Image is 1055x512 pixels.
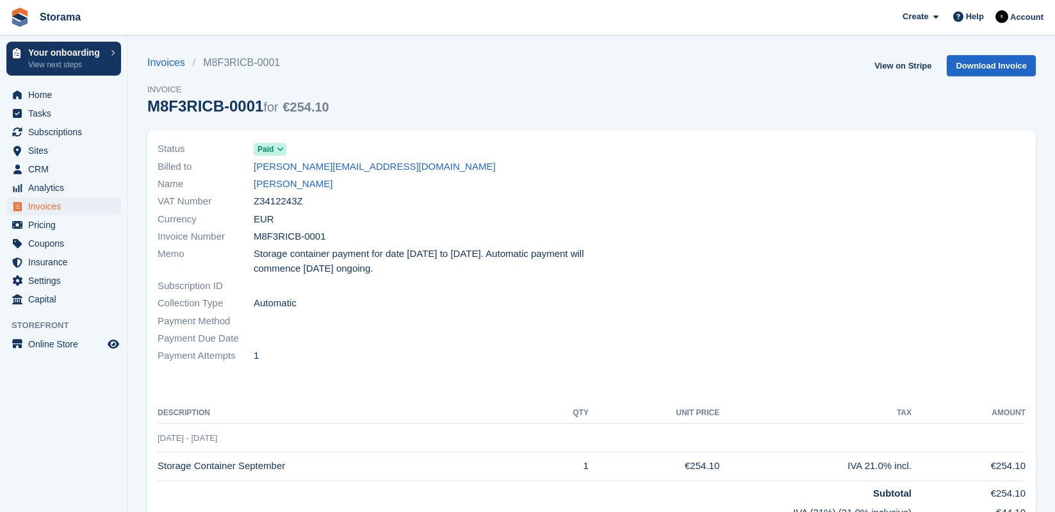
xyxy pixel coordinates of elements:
[147,97,329,115] div: M8F3RICB-0001
[158,229,254,244] span: Invoice Number
[28,253,105,271] span: Insurance
[6,235,121,252] a: menu
[147,83,329,96] span: Invoice
[719,403,912,424] th: Tax
[158,452,541,481] td: Storage Container September
[28,104,105,122] span: Tasks
[263,100,278,114] span: for
[6,123,121,141] a: menu
[254,212,274,227] span: EUR
[28,59,104,70] p: View next steps
[947,55,1036,76] a: Download Invoice
[28,142,105,160] span: Sites
[254,349,259,363] span: 1
[6,42,121,76] a: Your onboarding View next steps
[158,212,254,227] span: Currency
[966,10,984,23] span: Help
[28,272,105,290] span: Settings
[158,331,254,346] span: Payment Due Date
[995,10,1008,23] img: Stuart Pratt
[6,272,121,290] a: menu
[254,247,584,276] span: Storage container payment for date [DATE] to [DATE]. Automatic payment will commence [DATE] ongoing.
[28,48,104,57] p: Your onboarding
[158,177,254,192] span: Name
[28,179,105,197] span: Analytics
[6,142,121,160] a: menu
[6,216,121,234] a: menu
[254,160,496,174] a: [PERSON_NAME][EMAIL_ADDRESS][DOMAIN_NAME]
[28,335,105,353] span: Online Store
[12,319,127,332] span: Storefront
[912,403,1026,424] th: Amount
[158,433,217,443] span: [DATE] - [DATE]
[28,160,105,178] span: CRM
[6,197,121,215] a: menu
[589,403,719,424] th: Unit Price
[28,290,105,308] span: Capital
[589,452,719,481] td: €254.10
[158,349,254,363] span: Payment Attempts
[873,488,912,499] strong: Subtotal
[158,403,541,424] th: Description
[6,160,121,178] a: menu
[28,235,105,252] span: Coupons
[6,253,121,271] a: menu
[6,86,121,104] a: menu
[254,142,286,156] a: Paid
[1010,11,1043,24] span: Account
[10,8,29,27] img: stora-icon-8386f47178a22dfd0bd8f6a31ec36ba5ce8667c1dd55bd0f319d3a0aa187defe.svg
[254,194,303,209] span: Z3412243Z
[28,123,105,141] span: Subscriptions
[158,314,254,329] span: Payment Method
[282,100,329,114] span: €254.10
[254,296,297,311] span: Automatic
[719,459,912,474] div: IVA 21.0% incl.
[541,403,589,424] th: QTY
[254,177,332,192] a: [PERSON_NAME]
[258,144,274,155] span: Paid
[6,290,121,308] a: menu
[147,55,193,70] a: Invoices
[158,296,254,311] span: Collection Type
[158,142,254,156] span: Status
[912,452,1026,481] td: €254.10
[158,247,254,276] span: Memo
[28,86,105,104] span: Home
[106,336,121,352] a: Preview store
[158,194,254,209] span: VAT Number
[903,10,928,23] span: Create
[912,481,1026,500] td: €254.10
[35,6,86,28] a: Storama
[541,452,589,481] td: 1
[6,179,121,197] a: menu
[6,335,121,353] a: menu
[6,104,121,122] a: menu
[147,55,329,70] nav: breadcrumbs
[158,160,254,174] span: Billed to
[28,216,105,234] span: Pricing
[254,229,326,244] span: M8F3RICB-0001
[158,279,254,293] span: Subscription ID
[28,197,105,215] span: Invoices
[869,55,936,76] a: View on Stripe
